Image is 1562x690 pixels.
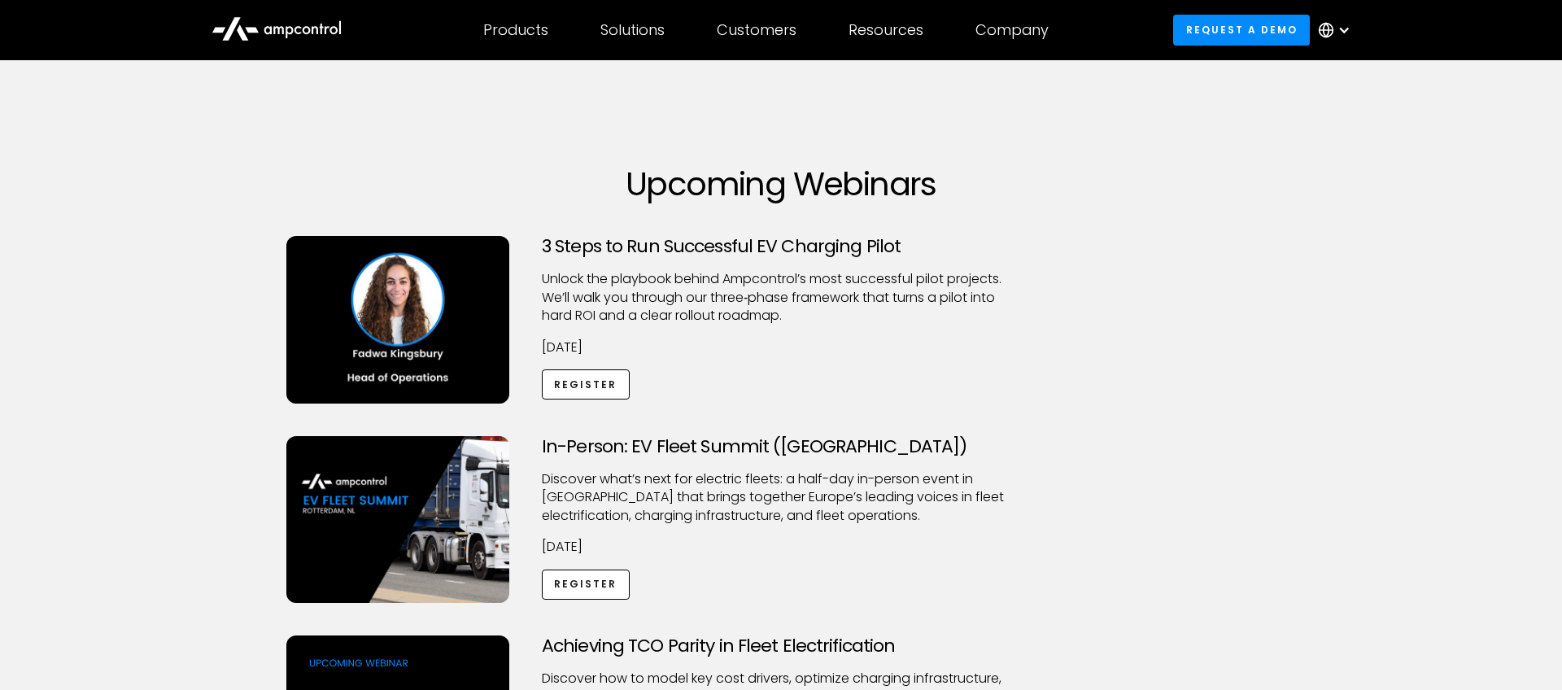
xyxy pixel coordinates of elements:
[542,338,1020,356] p: [DATE]
[849,21,923,39] div: Resources
[542,436,1020,457] h3: In-Person: EV Fleet Summit ([GEOGRAPHIC_DATA])
[542,538,1020,556] p: [DATE]
[542,570,630,600] a: Register
[542,369,630,400] a: Register
[483,21,548,39] div: Products
[542,270,1020,325] p: Unlock the playbook behind Ampcontrol’s most successful pilot projects. We’ll walk you through ou...
[975,21,1049,39] div: Company
[717,21,796,39] div: Customers
[542,470,1020,525] p: ​Discover what’s next for electric fleets: a half-day in-person event in [GEOGRAPHIC_DATA] that b...
[542,635,1020,657] h3: Achieving TCO Parity in Fleet Electrification
[1173,15,1310,45] a: Request a demo
[286,164,1276,203] h1: Upcoming Webinars
[600,21,665,39] div: Solutions
[542,236,1020,257] h3: 3 Steps to Run Successful EV Charging Pilot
